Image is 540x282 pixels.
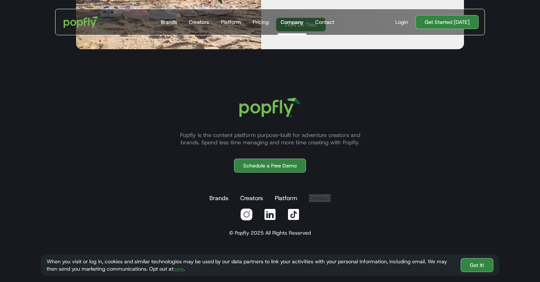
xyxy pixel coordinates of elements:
div: Brands [161,18,177,26]
div: Platform [221,18,241,26]
a: here [173,265,184,272]
p: Popfly is the content platform purpose-built for adventure creators and brands. Spend less time m... [171,131,369,146]
div: Login [395,18,408,26]
div: Contact [315,18,334,26]
a: Company [278,9,306,35]
div: Company [281,18,303,26]
a: Login [392,18,411,26]
a: Brands [158,9,180,35]
div: Pricing [253,18,269,26]
a: Creators [239,191,264,206]
a: Got It! [461,258,493,272]
div: © Popfly 2025 All Rights Reserved [229,229,311,236]
a: Platform [273,191,299,206]
a: Brands [208,191,230,206]
a: Contact [312,9,337,35]
a: Platform [218,9,244,35]
a: Pricing [250,9,272,35]
a: Get Started [DATE] [415,15,479,29]
a: Schedule a Free Demo [234,159,306,173]
div: When you visit or log in, cookies and similar technologies may be used by our data partners to li... [47,258,455,272]
a: home [58,11,106,33]
a: Contact [307,191,332,206]
a: Creators [186,9,212,35]
div: Creators [189,18,209,26]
